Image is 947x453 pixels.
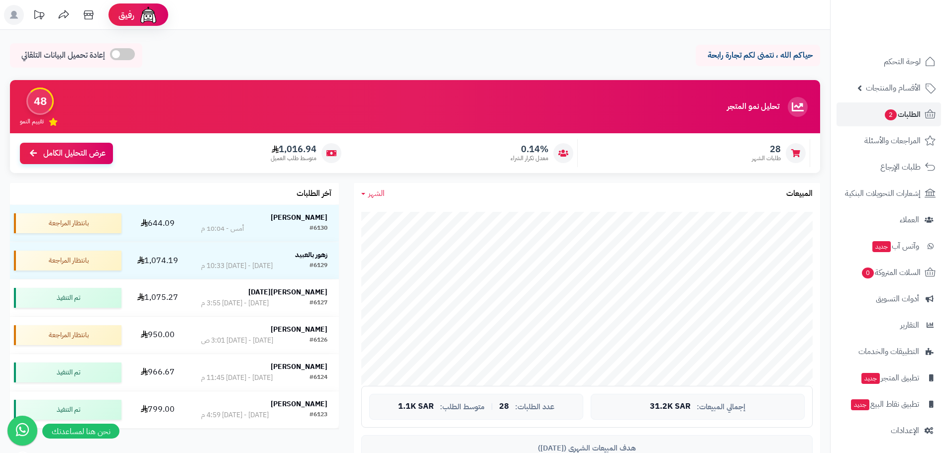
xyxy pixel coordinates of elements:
[650,402,691,411] span: 31.2K SAR
[862,268,874,278] span: 0
[310,261,327,271] div: #6129
[837,155,941,179] a: طلبات الإرجاع
[876,292,919,306] span: أدوات التسويق
[201,410,269,420] div: [DATE] - [DATE] 4:59 م
[858,345,919,359] span: التطبيقات والخدمات
[14,325,121,345] div: بانتظار المراجعة
[885,109,897,120] span: 2
[201,336,273,346] div: [DATE] - [DATE] 3:01 ص
[837,419,941,443] a: الإعدادات
[201,261,273,271] div: [DATE] - [DATE] 10:33 م
[837,366,941,390] a: تطبيق المتجرجديد
[851,399,869,410] span: جديد
[884,107,921,121] span: الطلبات
[837,102,941,126] a: الطلبات2
[511,144,548,155] span: 0.14%
[271,362,327,372] strong: [PERSON_NAME]
[880,160,921,174] span: طلبات الإرجاع
[499,402,509,411] span: 28
[891,424,919,438] span: الإعدادات
[837,129,941,153] a: المراجعات والأسئلة
[138,5,158,25] img: ai-face.png
[727,102,779,111] h3: تحليل نمو المتجر
[310,224,327,234] div: #6130
[201,298,269,308] div: [DATE] - [DATE] 3:55 م
[837,234,941,258] a: وآتس آبجديد
[20,117,44,126] span: تقييم النمو
[271,399,327,409] strong: [PERSON_NAME]
[786,189,813,198] h3: المبيعات
[837,392,941,416] a: تطبيق نقاط البيعجديد
[310,298,327,308] div: #6127
[872,241,891,252] span: جديد
[837,181,941,205] a: إشعارات التحويلات البنكية
[861,266,921,279] span: السلات المتروكة
[752,144,781,155] span: 28
[837,261,941,284] a: السلات المتروكة0
[837,208,941,232] a: العملاء
[125,279,190,316] td: 1,075.27
[884,55,921,69] span: لوحة التحكم
[14,400,121,420] div: تم التنفيذ
[21,50,105,61] span: إعادة تحميل البيانات التلقائي
[271,154,316,163] span: متوسط طلب العميل
[201,373,273,383] div: [DATE] - [DATE] 11:45 م
[125,317,190,354] td: 950.00
[310,373,327,383] div: #6124
[125,391,190,428] td: 799.00
[845,186,921,200] span: إشعارات التحويلات البنكية
[14,288,121,308] div: تم التنفيذ
[361,188,385,199] a: الشهر
[125,242,190,279] td: 1,074.19
[43,148,105,159] span: عرض التحليل الكامل
[125,205,190,242] td: 644.09
[14,251,121,271] div: بانتظار المراجعة
[14,213,121,233] div: بانتظار المراجعة
[295,250,327,260] strong: زهور بالعبيد
[879,28,938,49] img: logo-2.png
[511,154,548,163] span: معدل تكرار الشراء
[850,397,919,411] span: تطبيق نقاط البيع
[860,371,919,385] span: تطبيق المتجر
[310,410,327,420] div: #6123
[368,187,385,199] span: الشهر
[515,403,554,411] span: عدد الطلبات:
[125,354,190,391] td: 966.67
[864,134,921,148] span: المراجعات والأسئلة
[871,239,919,253] span: وآتس آب
[20,143,113,164] a: عرض التحليل الكامل
[248,287,327,297] strong: [PERSON_NAME][DATE]
[271,144,316,155] span: 1,016.94
[703,50,813,61] p: حياكم الله ، نتمنى لكم تجارة رابحة
[440,403,485,411] span: متوسط الطلب:
[837,340,941,363] a: التطبيقات والخدمات
[861,373,880,384] span: جديد
[837,50,941,74] a: لوحة التحكم
[752,154,781,163] span: طلبات الشهر
[310,336,327,346] div: #6126
[271,212,327,223] strong: [PERSON_NAME]
[491,403,493,410] span: |
[201,224,244,234] div: أمس - 10:04 م
[14,362,121,382] div: تم التنفيذ
[697,403,745,411] span: إجمالي المبيعات:
[26,5,51,27] a: تحديثات المنصة
[900,213,919,227] span: العملاء
[866,81,921,95] span: الأقسام والمنتجات
[837,287,941,311] a: أدوات التسويق
[297,189,331,198] h3: آخر الطلبات
[118,9,134,21] span: رفيق
[837,313,941,337] a: التقارير
[271,324,327,335] strong: [PERSON_NAME]
[398,402,434,411] span: 1.1K SAR
[900,318,919,332] span: التقارير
